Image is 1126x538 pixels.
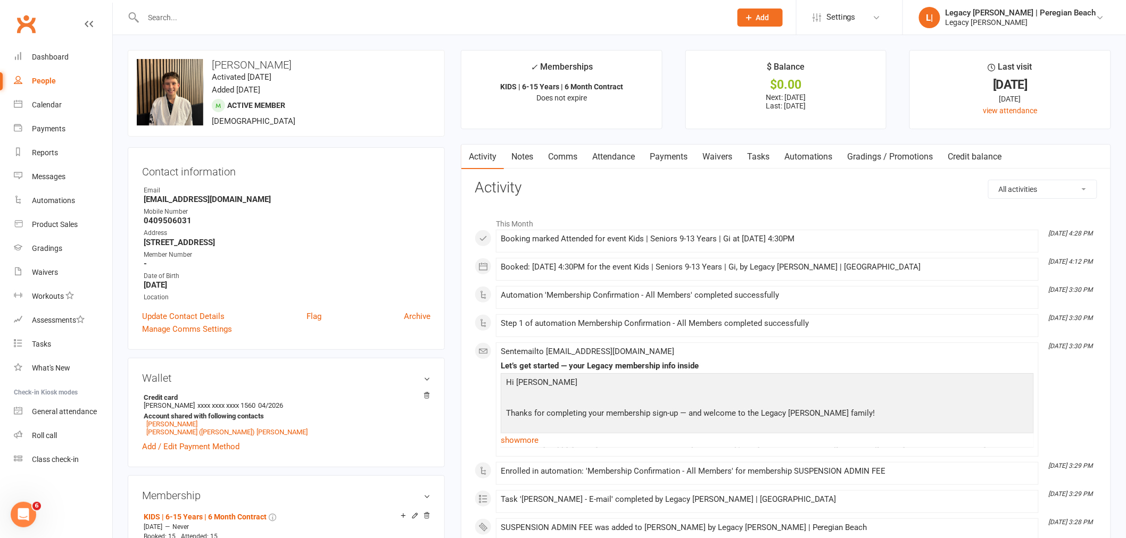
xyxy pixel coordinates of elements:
a: Payments [14,117,112,141]
div: $0.00 [696,79,877,90]
div: Date of Birth [144,271,430,281]
i: [DATE] 3:30 PM [1049,342,1093,350]
strong: 0409506031 [144,216,430,225]
li: This Month [475,213,1097,230]
div: [DATE] [920,93,1101,105]
span: Does not expire [536,94,587,102]
a: show more [501,433,1034,448]
a: Notes [504,145,541,169]
strong: KIDS | 6-15 Years | 6 Month Contract [500,82,623,91]
h3: [PERSON_NAME] [137,59,436,71]
time: Activated [DATE] [212,72,271,82]
span: Never [172,523,189,531]
a: Comms [541,145,585,169]
h3: Wallet [142,372,430,384]
a: Automations [14,189,112,213]
div: Messages [32,172,65,181]
div: Product Sales [32,220,78,229]
a: General attendance kiosk mode [14,400,112,424]
div: Roll call [32,431,57,440]
div: [DATE] [920,79,1101,90]
div: Waivers [32,268,58,276]
a: What's New [14,356,112,380]
div: Booked: [DATE] 4:30PM for the event Kids | Seniors 9-13 Years | Gi, by Legacy [PERSON_NAME] | [GE... [501,263,1034,272]
p: Next: [DATE] Last: [DATE] [696,93,877,110]
i: [DATE] 3:29 PM [1049,490,1093,498]
div: SUSPENSION ADMIN FEE was added to [PERSON_NAME] by Legacy [PERSON_NAME] | Peregian Beach [501,523,1034,532]
a: Dashboard [14,45,112,69]
div: Dashboard [32,53,69,61]
a: Calendar [14,93,112,117]
a: Waivers [14,260,112,284]
i: [DATE] 4:12 PM [1049,258,1093,265]
div: Gradings [32,244,62,253]
a: Clubworx [13,11,39,37]
a: view attendance [983,106,1038,115]
a: Product Sales [14,213,112,237]
a: Tasks [14,332,112,356]
a: Flag [307,310,321,323]
span: 6 [32,502,41,510]
time: Added [DATE] [212,85,260,95]
strong: [DATE] [144,280,430,290]
div: Class check-in [32,455,79,464]
span: Active member [227,101,285,110]
a: Manage Comms Settings [142,323,232,335]
img: image1750142685.png [137,59,203,125]
span: 04/2026 [258,401,283,409]
div: Member Number [144,250,430,260]
span: Sent email to [EMAIL_ADDRESS][DOMAIN_NAME] [501,347,674,356]
li: [PERSON_NAME] [142,392,430,438]
p: Hi [PERSON_NAME] [503,376,1031,391]
a: Gradings / Promotions [840,145,941,169]
div: Location [144,292,430,302]
div: Automation 'Membership Confirmation - All Members' completed successfully [501,291,1034,300]
i: [DATE] 3:30 PM [1049,314,1093,322]
div: Payments [32,124,65,133]
a: Activity [461,145,504,169]
div: Booking marked Attended for event Kids | Seniors 9-13 Years | Gi at [DATE] 4:30PM [501,234,1034,243]
div: Calendar [32,100,62,109]
div: What's New [32,364,70,372]
a: Credit balance [941,145,1009,169]
span: Add [756,13,769,22]
a: Reports [14,141,112,165]
div: Automations [32,196,75,205]
div: Legacy [PERSON_NAME] [946,18,1096,27]
i: [DATE] 3:29 PM [1049,462,1093,469]
i: ✓ [531,62,537,72]
input: Search... [140,10,724,25]
div: Enrolled in automation: 'Membership Confirmation - All Members' for membership SUSPENSION ADMIN FEE [501,467,1034,476]
div: Task '[PERSON_NAME] - E-mail' completed by Legacy [PERSON_NAME] | [GEOGRAPHIC_DATA] [501,495,1034,504]
div: People [32,77,56,85]
a: Waivers [695,145,740,169]
div: Reports [32,148,58,157]
span: xxxx xxxx xxxx 1560 [197,401,255,409]
div: Step 1 of automation Membership Confirmation - All Members completed successfully [501,319,1034,328]
a: Gradings [14,237,112,260]
a: Add / Edit Payment Method [142,440,239,453]
div: Mobile Number [144,207,430,217]
a: [PERSON_NAME] [146,420,197,428]
p: Thanks for completing your membership sign-up — and welcome to the Legacy [PERSON_NAME] family! [503,407,1031,422]
div: Workouts [32,292,64,300]
div: Address [144,228,430,238]
div: — [141,523,430,531]
div: Memberships [531,60,593,80]
strong: Account shared with following contacts [144,412,425,420]
h3: Membership [142,490,430,501]
span: Settings [826,5,856,29]
strong: Credit card [144,393,425,401]
a: [PERSON_NAME] ([PERSON_NAME]) [PERSON_NAME] [146,428,308,436]
div: General attendance [32,407,97,416]
div: Last visit [988,60,1032,79]
h3: Contact information [142,162,430,178]
a: Assessments [14,308,112,332]
span: [DEMOGRAPHIC_DATA] [212,116,295,126]
div: Tasks [32,340,51,348]
iframe: Intercom live chat [11,502,36,527]
div: $ Balance [767,60,805,79]
a: Automations [777,145,840,169]
div: Let’s get started — your Legacy membership info inside [501,362,1034,371]
a: KIDS | 6-15 Years | 6 Month Contract [144,512,267,521]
